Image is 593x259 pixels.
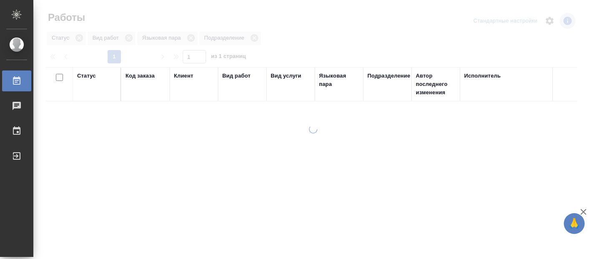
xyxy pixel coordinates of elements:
[271,72,302,80] div: Вид услуги
[77,72,96,80] div: Статус
[416,72,456,97] div: Автор последнего изменения
[567,215,581,232] span: 🙏
[222,72,251,80] div: Вид работ
[367,72,410,80] div: Подразделение
[464,72,501,80] div: Исполнитель
[564,213,585,234] button: 🙏
[174,72,193,80] div: Клиент
[126,72,155,80] div: Код заказа
[319,72,359,88] div: Языковая пара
